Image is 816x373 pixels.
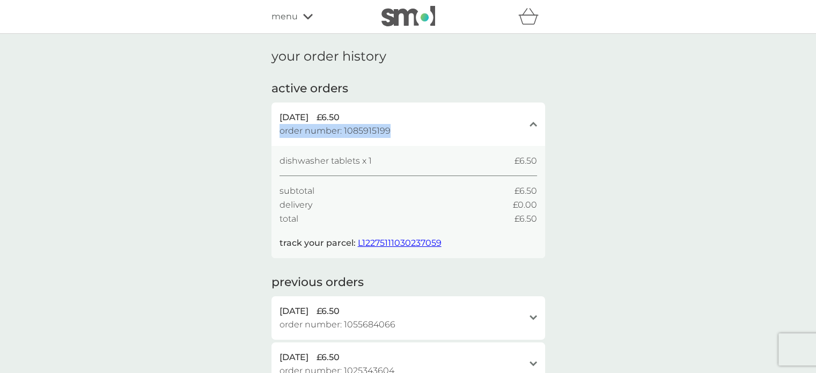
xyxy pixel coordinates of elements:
span: order number: 1055684066 [280,318,395,332]
span: £6.50 [317,350,340,364]
p: track your parcel: [280,236,442,250]
span: £6.50 [317,111,340,125]
h1: your order history [271,49,386,64]
span: £6.50 [514,154,537,168]
span: £6.50 [514,212,537,226]
span: £6.50 [514,184,537,198]
span: [DATE] [280,304,308,318]
span: delivery [280,198,312,212]
a: L12275111030237059 [358,238,442,248]
span: £0.00 [513,198,537,212]
span: £6.50 [317,304,340,318]
h2: previous orders [271,274,364,291]
img: smol [381,6,435,26]
span: total [280,212,298,226]
div: basket [518,6,545,27]
span: menu [271,10,298,24]
span: [DATE] [280,111,308,125]
span: [DATE] [280,350,308,364]
span: order number: 1085915199 [280,124,391,138]
span: dishwasher tablets x 1 [280,154,372,168]
span: subtotal [280,184,314,198]
h2: active orders [271,81,348,97]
